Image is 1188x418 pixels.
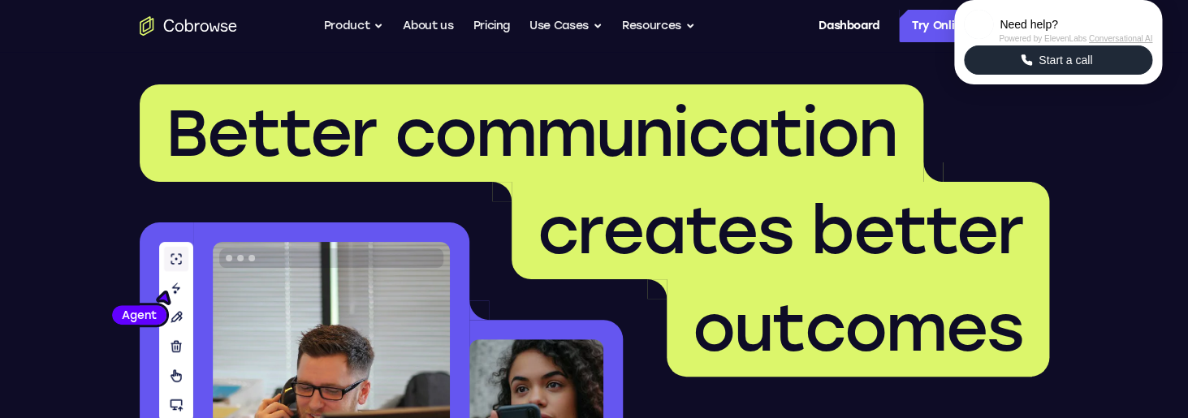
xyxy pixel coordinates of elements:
button: Use Cases [529,10,603,42]
button: Product [324,10,384,42]
a: About us [403,10,453,42]
a: Dashboard [819,10,879,42]
span: outcomes [693,289,1023,367]
a: Pricing [473,10,510,42]
a: Go to the home page [140,16,237,36]
a: Try Online Demo [899,10,1049,42]
span: Better communication [166,94,897,172]
button: Resources [622,10,695,42]
span: creates better [538,192,1023,269]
